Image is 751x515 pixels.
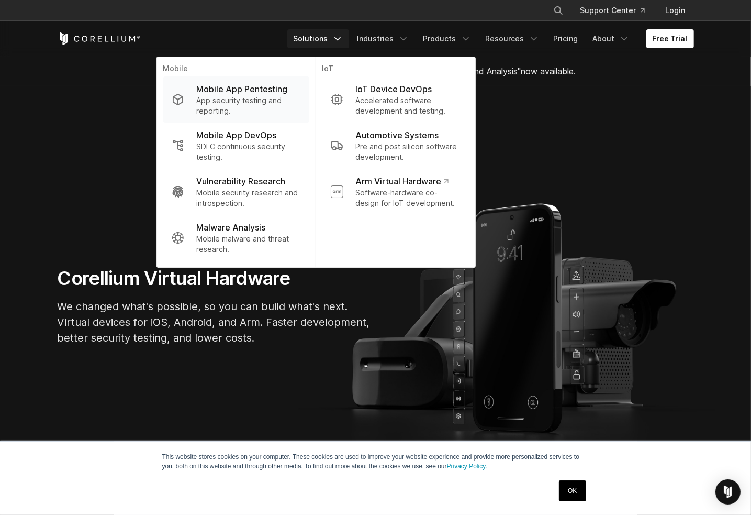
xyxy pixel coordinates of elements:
a: About [587,29,636,48]
p: Malware Analysis [196,221,265,234]
a: Free Trial [646,29,694,48]
a: Solutions [287,29,349,48]
p: Accelerated software development and testing. [355,95,460,116]
a: Login [657,1,694,20]
a: Products [417,29,477,48]
a: Arm Virtual Hardware Software-hardware co-design for IoT development. [322,169,468,215]
a: Mobile App Pentesting App security testing and reporting. [163,76,309,123]
p: Arm Virtual Hardware [355,175,448,188]
a: OK [559,480,586,501]
p: Mobile [163,63,309,76]
p: Mobile App DevOps [196,129,276,141]
a: Vulnerability Research Mobile security research and introspection. [163,169,309,215]
a: Privacy Policy. [447,463,487,470]
a: Industries [351,29,415,48]
div: Navigation Menu [287,29,694,48]
h1: Corellium Virtual Hardware [58,267,372,290]
a: Resources [479,29,545,48]
p: Software-hardware co-design for IoT development. [355,188,460,209]
p: This website stores cookies on your computer. These cookies are used to improve your website expe... [162,452,589,471]
p: App security testing and reporting. [196,95,300,116]
a: IoT Device DevOps Accelerated software development and testing. [322,76,468,123]
a: Pricing [547,29,585,48]
p: Mobile security research and introspection. [196,188,300,209]
p: Mobile App Pentesting [196,83,287,95]
a: Support Center [572,1,653,20]
div: Navigation Menu [541,1,694,20]
p: Mobile malware and threat research. [196,234,300,255]
a: Corellium Home [58,32,141,45]
a: Malware Analysis Mobile malware and threat research. [163,215,309,261]
p: Vulnerability Research [196,175,285,188]
p: We changed what's possible, so you can build what's next. Virtual devices for iOS, Android, and A... [58,299,372,346]
a: Automotive Systems Pre and post silicon software development. [322,123,468,169]
p: IoT Device DevOps [355,83,432,95]
p: Pre and post silicon software development. [355,141,460,162]
a: Mobile App DevOps SDLC continuous security testing. [163,123,309,169]
div: Open Intercom Messenger [715,479,741,505]
p: SDLC continuous security testing. [196,141,300,162]
p: Automotive Systems [355,129,439,141]
p: IoT [322,63,468,76]
button: Search [549,1,568,20]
